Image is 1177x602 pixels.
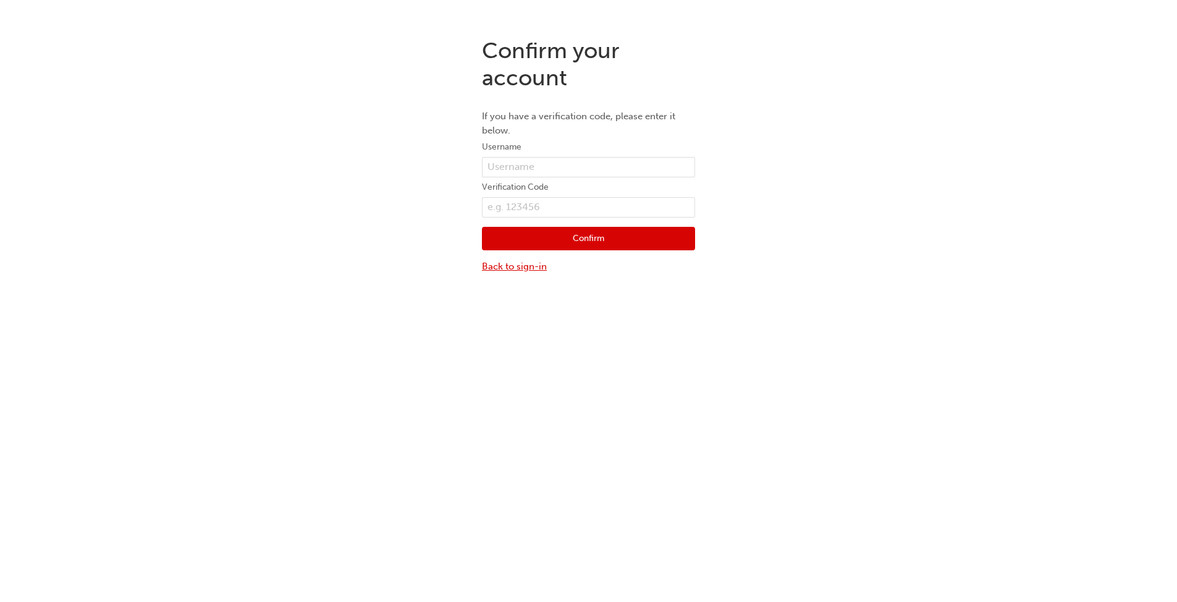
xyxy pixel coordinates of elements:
p: If you have a verification code, please enter it below. [482,109,695,137]
button: Confirm [482,227,695,250]
h1: Confirm your account [482,37,695,91]
input: Username [482,157,695,178]
label: Username [482,140,695,155]
label: Verification Code [482,180,695,195]
input: e.g. 123456 [482,197,695,218]
a: Back to sign-in [482,260,695,274]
